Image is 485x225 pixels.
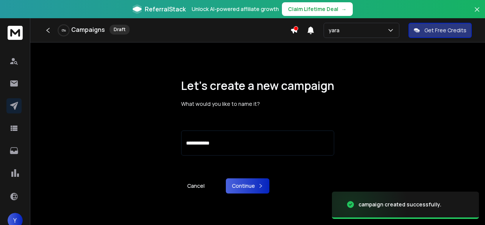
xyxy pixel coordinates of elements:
h1: Campaigns [71,25,105,34]
button: Get Free Credits [408,23,472,38]
span: ReferralStack [145,5,186,14]
h1: Let’s create a new campaign [181,79,334,93]
span: → [341,5,347,13]
a: Cancel [181,178,211,194]
div: Draft [110,25,130,35]
p: Unlock AI-powered affiliate growth [192,5,279,13]
button: Close banner [472,5,482,23]
p: What would you like to name it? [181,100,334,108]
button: Claim Lifetime Deal→ [282,2,353,16]
p: Get Free Credits [424,27,466,34]
button: Continue [226,178,269,194]
div: campaign created successfully. [358,201,441,208]
p: yara [329,27,343,34]
p: 0 % [62,28,66,33]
